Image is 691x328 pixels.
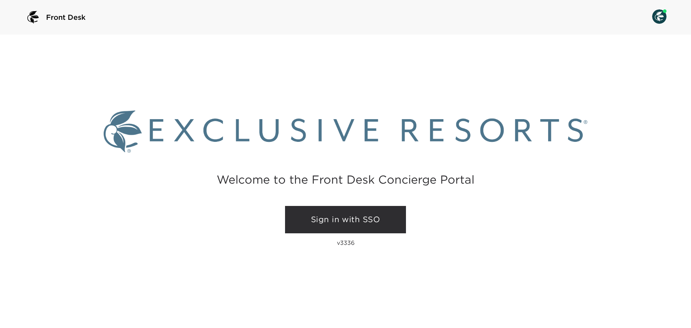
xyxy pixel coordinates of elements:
img: Exclusive Resorts logo [104,111,587,153]
img: logo [24,9,42,26]
p: v3336 [337,239,354,246]
span: Front Desk [46,12,86,22]
a: Sign in with SSO [285,206,406,233]
h2: Welcome to the Front Desk Concierge Portal [217,174,474,185]
img: User [652,9,667,24]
